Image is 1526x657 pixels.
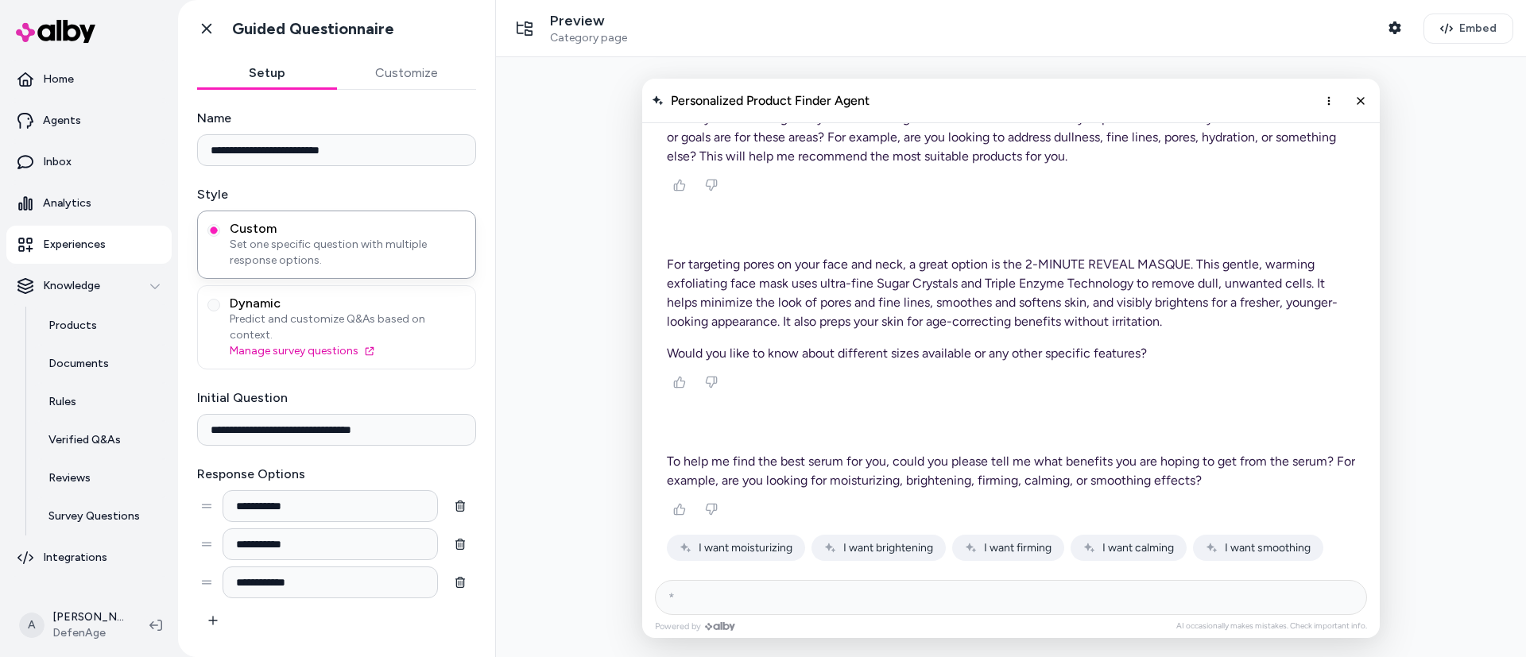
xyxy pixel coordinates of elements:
p: Home [43,71,74,87]
a: Survey Questions [33,497,172,535]
p: Knowledge [43,278,100,294]
p: Experiences [43,237,106,253]
button: A[PERSON_NAME]DefenAge [10,600,137,651]
a: Analytics [6,184,172,222]
a: Verified Q&As [33,421,172,459]
span: Set one specific question with multiple response options. [230,237,466,269]
a: Agents [6,102,172,140]
button: Embed [1423,14,1513,44]
a: Rules [33,383,172,421]
button: Knowledge [6,267,172,305]
span: A [19,613,45,638]
h1: Guided Questionnaire [232,19,394,39]
p: Survey Questions [48,508,140,524]
a: Experiences [6,226,172,264]
p: Preview [550,12,627,30]
label: Initial Question [197,388,476,408]
button: CustomSet one specific question with multiple response options. [207,224,220,237]
a: Documents [33,345,172,383]
a: Home [6,60,172,99]
span: DefenAge [52,625,124,641]
a: Inbox [6,143,172,181]
p: Documents [48,356,109,372]
span: Embed [1459,21,1497,37]
a: Reviews [33,459,172,497]
button: Customize [337,57,477,89]
p: Products [48,318,97,334]
p: Inbox [43,154,72,170]
p: Rules [48,394,76,410]
label: Style [197,185,476,204]
p: Agents [43,113,81,129]
label: Name [197,109,476,128]
span: Category page [550,31,627,45]
p: [PERSON_NAME] [52,609,124,625]
span: Dynamic [230,296,466,311]
p: Reviews [48,470,91,486]
button: DynamicPredict and customize Q&As based on context.Manage survey questions [207,299,220,311]
a: Products [33,307,172,345]
span: Custom [230,221,466,237]
p: Verified Q&As [48,432,121,448]
label: Response Options [197,465,476,484]
p: Analytics [43,195,91,211]
a: Manage survey questions [230,343,466,359]
span: Predict and customize Q&As based on context. [230,311,466,343]
a: Integrations [6,539,172,577]
img: alby Logo [16,20,95,43]
button: Setup [197,57,337,89]
p: Integrations [43,550,107,566]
